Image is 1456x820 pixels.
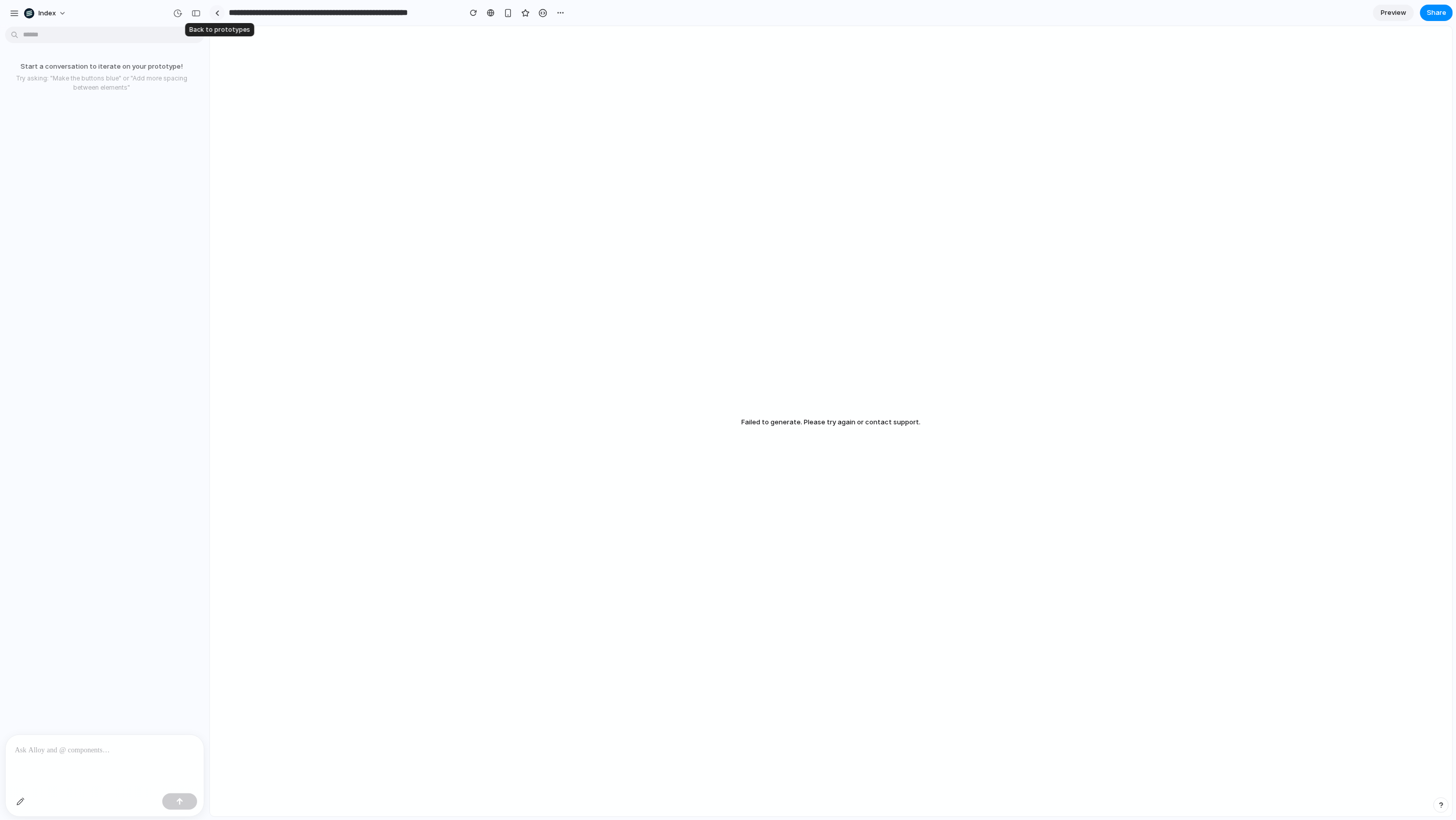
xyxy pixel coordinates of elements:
[1381,8,1406,18] span: Preview
[742,418,921,426] span: Failed to generate. Please try again or contact support.
[1373,5,1414,21] a: Preview
[4,61,199,72] p: Start a conversation to iterate on your prototype!
[1420,5,1453,21] button: Share
[20,5,72,22] button: Index
[185,23,254,36] div: Back to prototypes
[4,74,199,92] p: Try asking: "Make the buttons blue" or "Add more spacing between elements"
[1427,8,1446,18] span: Share
[38,8,56,18] span: Index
